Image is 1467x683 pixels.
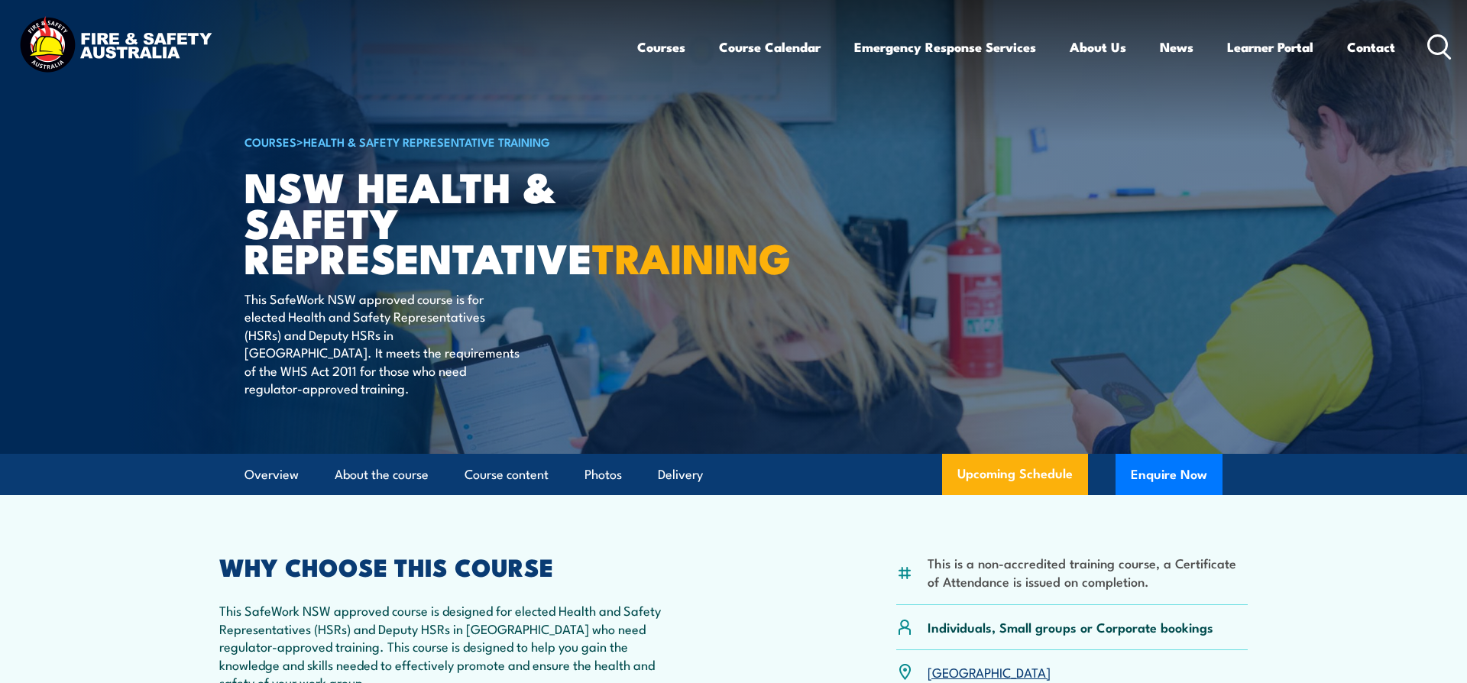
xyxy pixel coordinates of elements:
[1116,454,1222,495] button: Enquire Now
[942,454,1088,495] a: Upcoming Schedule
[1160,27,1193,67] a: News
[928,662,1051,681] a: [GEOGRAPHIC_DATA]
[244,290,523,397] p: This SafeWork NSW approved course is for elected Health and Safety Representatives (HSRs) and Dep...
[928,554,1248,590] li: This is a non-accredited training course, a Certificate of Attendance is issued on completion.
[592,225,791,288] strong: TRAINING
[335,455,429,495] a: About the course
[244,455,299,495] a: Overview
[465,455,549,495] a: Course content
[219,555,665,577] h2: WHY CHOOSE THIS COURSE
[303,133,550,150] a: Health & Safety Representative Training
[585,455,622,495] a: Photos
[1070,27,1126,67] a: About Us
[1347,27,1395,67] a: Contact
[719,27,821,67] a: Course Calendar
[854,27,1036,67] a: Emergency Response Services
[244,132,622,151] h6: >
[244,168,622,275] h1: NSW Health & Safety Representative
[244,133,296,150] a: COURSES
[637,27,685,67] a: Courses
[928,618,1213,636] p: Individuals, Small groups or Corporate bookings
[658,455,703,495] a: Delivery
[1227,27,1313,67] a: Learner Portal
